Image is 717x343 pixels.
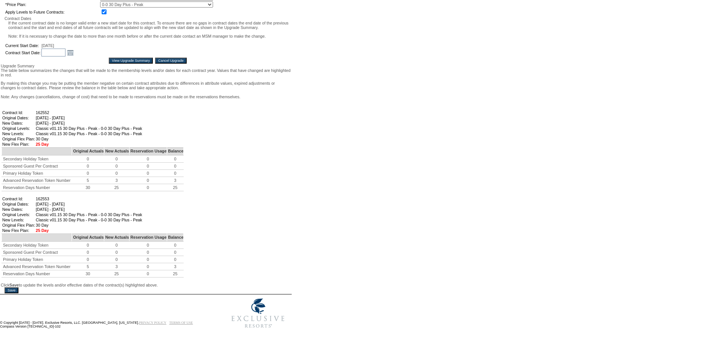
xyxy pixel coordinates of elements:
td: 0 [104,256,129,263]
td: [DATE] - [DATE] [36,202,142,206]
td: 0 [167,155,184,163]
td: 30 Day [36,223,142,227]
td: Original Flex Plan: [2,223,35,227]
td: New Actuals [104,234,129,242]
td: [DATE] - [DATE] [36,121,142,125]
td: *Price Plan: [5,2,99,8]
td: 0 [129,242,167,249]
td: Reservation Usage [129,148,167,155]
td: 3 [167,263,184,270]
td: 0 [104,170,129,177]
td: 30 Day [36,137,142,141]
td: 25 Day [36,228,142,233]
td: Classic v01.15 30 Day Plus - Peak - 0-0 30 Day Plus - Peak [36,212,142,217]
td: 0 [129,249,167,256]
p: By making this change you may be putting the member negative on certain contract attributes due t... [1,81,291,90]
td: 0 [72,155,104,163]
td: Sponsored Guest Per Contract [2,163,72,170]
td: 0 [129,163,167,170]
td: Balance [167,148,184,155]
td: 0 [104,249,129,256]
td: 25 [104,184,129,191]
td: Original Flex Plan: [2,137,35,141]
td: New Dates: [2,207,35,212]
div: Note: Any changes (cancellations, change of cost) that need to be made to reservations must be ma... [1,95,291,99]
td: Contract Id: [2,110,35,115]
td: 5 [72,263,104,270]
td: 0 [129,263,167,270]
td: 0 [104,155,129,163]
td: 0 [72,249,104,256]
td: [DATE] - [DATE] [36,207,142,212]
b: Save [9,283,19,287]
td: 0 [129,155,167,163]
td: 0 [129,177,167,184]
td: Balance [167,234,184,242]
td: Original Actuals [72,234,104,242]
td: 0 [104,163,129,170]
div: Contract Dates [5,16,291,21]
td: 162553 [36,197,142,201]
p: Click to update the levels and/or effective dates of the contract(s) highlighted above. [1,283,291,287]
td: Classic v01.15 30 Day Plus - Peak - 0-0 30 Day Plus - Peak [36,126,142,131]
td: 30 [72,184,104,191]
td: 0 [167,170,184,177]
img: Exclusive Resorts [224,294,292,332]
td: 25 [104,270,129,277]
a: Open the monthyear view popup. [66,49,75,57]
td: Original Actuals [72,148,104,155]
td: New Levels: [2,131,35,136]
div: If the current contract date is no longer valid enter a new start date for this contract. To ensu... [5,21,291,38]
td: 25 Day [36,142,142,146]
input: View Upgrade Summary [109,58,153,64]
td: New Levels: [2,218,35,222]
td: Contract Id: [2,197,35,201]
td: Original Levels: [2,212,35,217]
td: Original Dates: [2,202,35,206]
td: Original Dates: [2,116,35,120]
td: 0 [72,163,104,170]
td: Secondary Holiday Token [2,242,72,249]
td: 30 [72,270,104,277]
td: 162552 [36,110,142,115]
td: 3 [167,177,184,184]
span: [DATE] [41,43,54,48]
a: PRIVACY POLICY [139,321,166,325]
td: 0 [167,249,184,256]
td: 25 [167,184,184,191]
td: Reservation Days Number [2,270,72,277]
td: Reservation Usage [129,234,167,242]
input: Save [5,287,18,293]
td: New Flex Plan: [2,228,35,233]
a: TERMS OF USE [169,321,193,325]
td: [DATE] - [DATE] [36,116,142,120]
td: Sponsored Guest Per Contract [2,249,72,256]
td: 0 [167,242,184,249]
td: 3 [104,177,129,184]
td: Contract Start Date: [5,49,41,57]
td: 0 [72,170,104,177]
td: Classic v01.15 30 Day Plus - Peak - 0-0 30 Day Plus - Peak [36,131,142,136]
td: 0 [167,256,184,263]
td: New Actuals [104,148,129,155]
td: 0 [129,256,167,263]
td: New Flex Plan: [2,142,35,146]
td: Secondary Holiday Token [2,155,72,163]
td: 0 [72,256,104,263]
td: Classic v01.15 30 Day Plus - Peak - 0-0 30 Day Plus - Peak [36,218,142,222]
td: 0 [104,242,129,249]
td: 0 [167,163,184,170]
td: Current Start Date: [5,43,41,48]
td: Apply Levels to Future Contracts: [5,8,99,15]
p: The table below summarizes the changes that will be made to the membership levels and/or dates fo... [1,68,291,77]
td: Primary Holiday Token [2,256,72,263]
input: Cancel Upgrade [155,58,186,64]
td: 0 [72,242,104,249]
td: 3 [104,263,129,270]
td: 0 [129,270,167,277]
td: Advanced Reservation Token Number [2,263,72,270]
td: Primary Holiday Token [2,170,72,177]
td: 0 [129,170,167,177]
td: 0 [129,184,167,191]
td: Reservation Days Number [2,184,72,191]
